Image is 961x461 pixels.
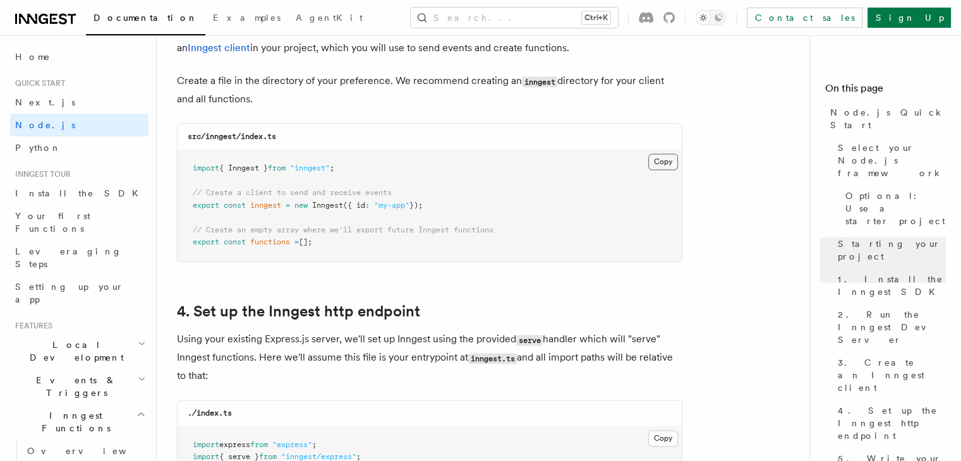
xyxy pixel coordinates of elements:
a: 4. Set up the Inngest http endpoint [177,302,420,320]
span: Inngest tour [10,169,71,179]
span: import [193,440,219,449]
p: Inngest invokes your functions securely via an at . To enable that, you will create an in your pr... [177,21,682,57]
span: // Create an empty array where we'll export future Inngest functions [193,225,493,234]
a: Select your Node.js framework [833,136,946,184]
span: functions [250,237,290,246]
span: inngest [250,201,281,210]
span: 4. Set up the Inngest http endpoint [838,404,946,442]
button: Local Development [10,333,148,369]
button: Search...Ctrl+K [411,8,618,28]
button: Copy [648,153,678,170]
span: const [224,201,246,210]
a: Optional: Use a starter project [840,184,946,232]
span: }); [409,201,423,210]
a: 2. Run the Inngest Dev Server [833,303,946,351]
span: { serve } [219,452,259,461]
span: Setting up your app [15,282,124,304]
a: Inngest client [188,42,250,54]
p: Using your existing Express.js server, we'll set up Inngest using the provided handler which will... [177,330,682,385]
a: Python [10,136,148,159]
button: Copy [648,430,678,446]
button: Events & Triggers [10,369,148,404]
span: "inngest/express" [281,452,356,461]
code: serve [516,335,543,345]
a: Examples [205,4,288,34]
span: import [193,164,219,172]
span: "my-app" [374,201,409,210]
a: Node.js Quick Start [825,101,946,136]
span: Inngest Functions [10,409,136,434]
a: Documentation [86,4,205,35]
span: AgentKit [296,13,363,23]
span: Python [15,143,61,153]
a: Setting up your app [10,275,148,311]
span: "inngest" [290,164,330,172]
span: []; [299,237,312,246]
code: src/inngest/index.ts [188,132,276,141]
span: Features [10,321,52,331]
span: Documentation [94,13,198,23]
p: Create a file in the directory of your preference. We recommend creating an directory for your cl... [177,72,682,108]
span: { Inngest } [219,164,268,172]
button: Toggle dark mode [696,10,726,25]
a: Home [10,45,148,68]
span: Your first Functions [15,211,90,234]
span: = [294,237,299,246]
span: from [250,440,268,449]
code: inngest [522,76,557,87]
span: from [268,164,286,172]
a: 1. Install the Inngest SDK [833,268,946,303]
span: Starting your project [838,237,946,263]
span: : [365,201,370,210]
span: Leveraging Steps [15,246,122,269]
a: Next.js [10,91,148,114]
span: Quick start [10,78,65,88]
span: ; [312,440,317,449]
a: Your first Functions [10,205,148,240]
a: AgentKit [288,4,370,34]
a: 3. Create an Inngest client [833,351,946,399]
span: import [193,452,219,461]
code: inngest.ts [468,353,517,364]
span: ; [330,164,334,172]
span: Inngest [312,201,343,210]
a: 4. Set up the Inngest http endpoint [833,399,946,447]
span: ; [356,452,361,461]
span: Home [15,51,51,63]
span: Events & Triggers [10,374,138,399]
span: "express" [272,440,312,449]
span: // Create a client to send and receive events [193,188,392,197]
span: Node.js Quick Start [830,106,946,131]
span: Next.js [15,97,75,107]
span: Overview [27,446,157,456]
h4: On this page [825,81,946,101]
span: Examples [213,13,281,23]
span: new [294,201,308,210]
a: Node.js [10,114,148,136]
span: express [219,440,250,449]
span: from [259,452,277,461]
span: ({ id [343,201,365,210]
a: Install the SDK [10,182,148,205]
code: ./index.ts [188,409,232,417]
span: const [224,237,246,246]
a: Leveraging Steps [10,240,148,275]
kbd: Ctrl+K [582,11,610,24]
span: 3. Create an Inngest client [838,356,946,394]
span: Node.js [15,120,75,130]
a: Sign Up [867,8,951,28]
span: Install the SDK [15,188,146,198]
a: Starting your project [833,232,946,268]
span: 2. Run the Inngest Dev Server [838,308,946,346]
span: export [193,237,219,246]
span: Select your Node.js framework [838,141,946,179]
a: Contact sales [747,8,862,28]
button: Inngest Functions [10,404,148,440]
span: Optional: Use a starter project [845,189,946,227]
span: = [286,201,290,210]
span: Local Development [10,338,138,364]
span: 1. Install the Inngest SDK [838,273,946,298]
span: export [193,201,219,210]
